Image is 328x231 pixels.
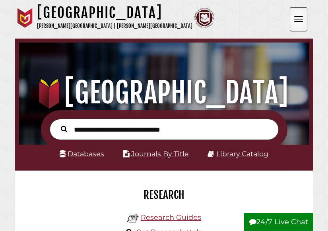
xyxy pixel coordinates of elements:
[141,213,201,222] a: Research Guides
[21,188,307,202] h2: Research
[290,7,307,31] button: Open the menu
[194,8,214,28] img: Calvin Theological Seminary
[37,21,192,31] p: [PERSON_NAME][GEOGRAPHIC_DATA] | [PERSON_NAME][GEOGRAPHIC_DATA]
[60,149,104,158] a: Databases
[24,75,304,110] h1: [GEOGRAPHIC_DATA]
[127,212,139,224] img: Hekman Library Logo
[57,124,71,134] button: Search
[131,149,189,158] a: Journals By Title
[61,126,67,133] i: Search
[216,149,268,158] a: Library Catalog
[37,4,192,21] h1: [GEOGRAPHIC_DATA]
[15,8,35,28] img: Calvin University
